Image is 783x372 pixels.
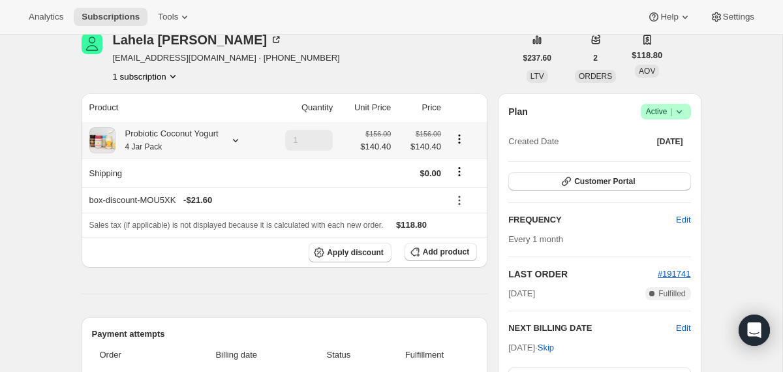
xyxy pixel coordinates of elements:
div: Probiotic Coconut Yogurt [115,127,219,153]
span: $140.40 [360,140,391,153]
span: $237.60 [523,53,551,63]
span: Help [660,12,678,22]
span: $118.80 [396,220,427,230]
span: LTV [530,72,544,81]
th: Order [92,341,172,369]
th: Product [82,93,265,122]
th: Shipping [82,159,265,187]
button: Edit [668,209,698,230]
button: Tools [150,8,199,26]
span: Add product [423,247,469,257]
button: #191741 [658,268,691,281]
span: $118.80 [632,49,662,62]
th: Unit Price [337,93,395,122]
span: 2 [593,53,598,63]
button: Settings [702,8,762,26]
th: Quantity [265,93,337,122]
span: Status [305,349,372,362]
h2: NEXT BILLING DATE [508,322,676,335]
span: $140.40 [399,140,441,153]
span: [DATE] [657,136,683,147]
span: Active [646,105,686,118]
button: Subscriptions [74,8,147,26]
button: Skip [530,337,562,358]
div: Lahela [PERSON_NAME] [113,33,283,46]
span: [EMAIL_ADDRESS][DOMAIN_NAME] · [PHONE_NUMBER] [113,52,340,65]
span: | [670,106,672,117]
div: Open Intercom Messenger [739,315,770,346]
div: box-discount-MOU5XK [89,194,442,207]
button: Customer Portal [508,172,690,191]
button: Help [639,8,699,26]
small: $156.00 [365,130,391,138]
button: Add product [405,243,477,261]
span: Customer Portal [574,176,635,187]
button: Analytics [21,8,71,26]
span: Billing date [176,349,298,362]
a: #191741 [658,269,691,279]
span: Fulfillment [380,349,469,362]
span: Apply discount [327,247,384,258]
h2: FREQUENCY [508,213,676,226]
span: Fulfilled [658,288,685,299]
small: $156.00 [416,130,441,138]
span: [DATE] [508,287,535,300]
span: Created Date [508,135,559,148]
span: Every 1 month [508,234,563,244]
span: Edit [676,213,690,226]
span: - $21.60 [183,194,212,207]
span: Skip [538,341,554,354]
button: $237.60 [515,49,559,67]
span: [DATE] · [508,343,554,352]
span: Settings [723,12,754,22]
button: Product actions [449,132,470,146]
th: Price [395,93,445,122]
span: Lahela Smith [82,33,102,54]
button: [DATE] [649,132,691,151]
button: Edit [676,322,690,335]
span: Analytics [29,12,63,22]
small: 4 Jar Pack [125,142,162,151]
button: 2 [585,49,606,67]
h2: Plan [508,105,528,118]
span: $0.00 [420,168,442,178]
button: Shipping actions [449,164,470,179]
img: product img [89,127,115,153]
button: Apply discount [309,243,391,262]
span: ORDERS [579,72,612,81]
span: Tools [158,12,178,22]
button: Product actions [113,70,179,83]
h2: Payment attempts [92,328,478,341]
span: Sales tax (if applicable) is not displayed because it is calculated with each new order. [89,221,384,230]
span: Subscriptions [82,12,140,22]
h2: LAST ORDER [508,268,658,281]
span: AOV [639,67,655,76]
